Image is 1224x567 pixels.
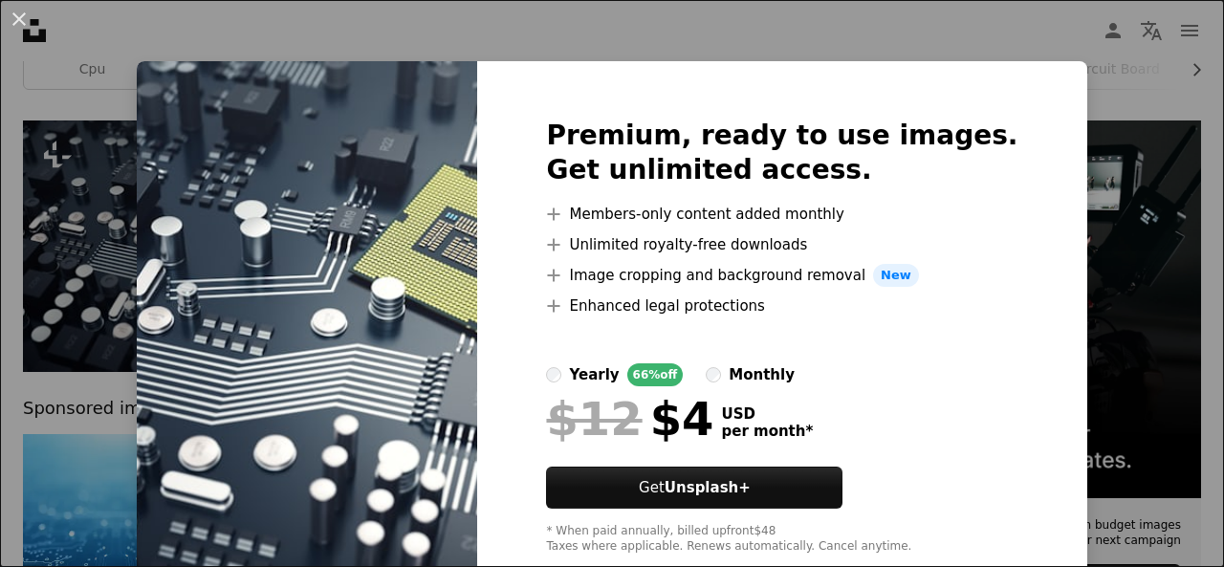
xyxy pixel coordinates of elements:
div: * When paid annually, billed upfront $48 Taxes where applicable. Renews automatically. Cancel any... [546,524,1017,555]
button: GetUnsplash+ [546,467,842,509]
input: monthly [706,367,721,382]
span: per month * [721,423,813,440]
div: monthly [729,363,795,386]
h2: Premium, ready to use images. Get unlimited access. [546,119,1017,187]
span: New [873,264,919,287]
li: Members-only content added monthly [546,203,1017,226]
li: Image cropping and background removal [546,264,1017,287]
span: USD [721,405,813,423]
li: Enhanced legal protections [546,294,1017,317]
div: $4 [546,394,713,444]
span: $12 [546,394,642,444]
div: yearly [569,363,619,386]
input: yearly66%off [546,367,561,382]
li: Unlimited royalty-free downloads [546,233,1017,256]
strong: Unsplash+ [665,479,751,496]
div: 66% off [627,363,684,386]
